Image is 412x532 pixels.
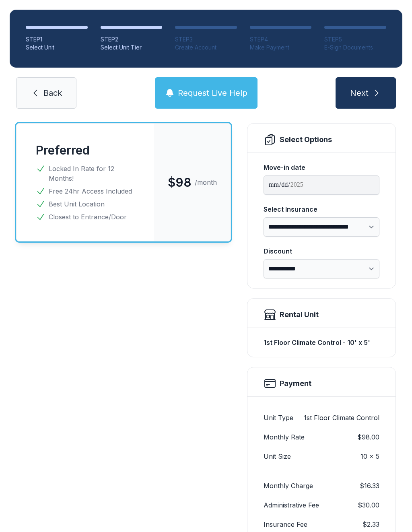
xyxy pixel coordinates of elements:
span: Next [350,87,369,99]
button: Preferred [36,143,90,157]
input: Move-in date [264,175,379,195]
span: /month [195,177,217,187]
div: Select Unit Tier [101,43,163,52]
div: STEP 1 [26,35,88,43]
div: Select Unit [26,43,88,52]
div: Create Account [175,43,237,52]
dt: Monthly Rate [264,432,305,442]
dt: Monthly Charge [264,481,313,491]
div: STEP 3 [175,35,237,43]
div: STEP 4 [250,35,312,43]
dd: $98.00 [357,432,379,442]
dt: Administrative Fee [264,500,319,510]
div: Move-in date [264,163,379,172]
div: 1st Floor Climate Control - 10' x 5' [264,334,379,351]
dt: Insurance Fee [264,520,307,529]
dd: 10 x 5 [360,452,379,461]
div: E-Sign Documents [324,43,386,52]
div: Rental Unit [280,309,319,320]
span: $98 [168,175,192,190]
div: Select Options [280,134,332,145]
div: Make Payment [250,43,312,52]
div: STEP 5 [324,35,386,43]
div: STEP 2 [101,35,163,43]
h2: Payment [280,378,311,389]
dt: Unit Size [264,452,291,461]
dd: $30.00 [358,500,379,510]
span: Best Unit Location [49,199,105,209]
dt: Unit Type [264,413,293,423]
div: Discount [264,246,379,256]
span: Locked In Rate for 12 Months! [49,164,135,183]
dd: 1st Floor Climate Control [304,413,379,423]
span: Closest to Entrance/Door [49,212,127,222]
select: Discount [264,259,379,278]
span: Request Live Help [178,87,247,99]
select: Select Insurance [264,217,379,237]
span: Back [43,87,62,99]
div: Select Insurance [264,204,379,214]
dd: $2.33 [363,520,379,529]
dd: $16.33 [360,481,379,491]
span: Free 24hr Access Included [49,186,132,196]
